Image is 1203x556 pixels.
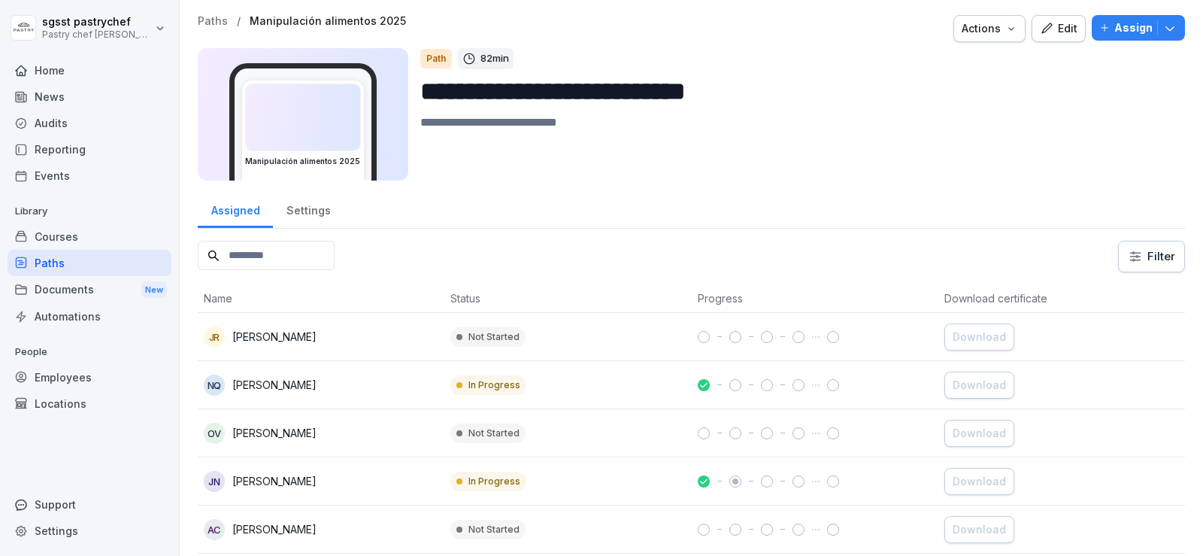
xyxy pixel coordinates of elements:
h3: Manipulación alimentos 2025 [245,156,361,167]
div: Download [953,329,1006,345]
a: Reporting [8,136,171,163]
p: Not Started [468,330,520,344]
button: Download [944,324,1014,351]
div: JR [204,327,225,348]
div: Documents [8,276,171,304]
button: Filter [1119,242,1184,272]
p: Library [8,199,171,223]
a: Automations [8,303,171,330]
button: Assign [1092,15,1185,41]
a: Settings [8,518,171,544]
a: Paths [8,250,171,276]
th: Name [198,284,444,313]
a: News [8,84,171,110]
p: In Progress [468,475,520,488]
div: Download [953,425,1006,442]
div: New [141,281,167,299]
th: Status [444,284,691,313]
p: [PERSON_NAME] [232,329,317,345]
div: Download [953,377,1006,393]
div: OV [204,423,225,444]
th: Progress [692,284,938,313]
div: Download [953,521,1006,538]
p: [PERSON_NAME] [232,473,317,489]
p: Assign [1114,20,1153,36]
a: Courses [8,223,171,250]
p: People [8,340,171,364]
div: Filter [1128,249,1175,264]
button: Download [944,468,1014,495]
div: NQ [204,375,225,396]
a: DocumentsNew [8,276,171,304]
div: Edit [1040,20,1077,37]
div: JN [204,471,225,492]
div: Actions [962,20,1017,37]
div: Download [953,473,1006,490]
div: Support [8,491,171,518]
p: [PERSON_NAME] [232,521,317,537]
button: Download [944,372,1014,399]
a: Assigned [198,190,273,228]
div: AC [204,519,225,540]
p: 82 min [480,51,509,66]
p: Not Started [468,427,520,440]
a: Audits [8,110,171,136]
button: Edit [1032,15,1086,42]
p: [PERSON_NAME] [232,425,317,441]
p: Pastry chef [PERSON_NAME] y Cocina gourmet [42,29,152,40]
a: Locations [8,390,171,417]
div: Path [420,49,452,68]
a: Events [8,163,171,189]
p: [PERSON_NAME] [232,377,317,393]
button: Download [944,420,1014,447]
a: Settings [273,190,344,228]
a: Manipulación alimentos 2025 [250,15,406,28]
a: Paths [198,15,228,28]
button: Actions [953,15,1026,42]
a: Home [8,57,171,84]
p: Not Started [468,523,520,536]
a: Employees [8,364,171,390]
p: In Progress [468,378,520,392]
p: / [237,15,241,28]
button: Download [944,516,1014,543]
th: Download certificate [938,284,1185,313]
p: sgsst pastrychef [42,16,152,29]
